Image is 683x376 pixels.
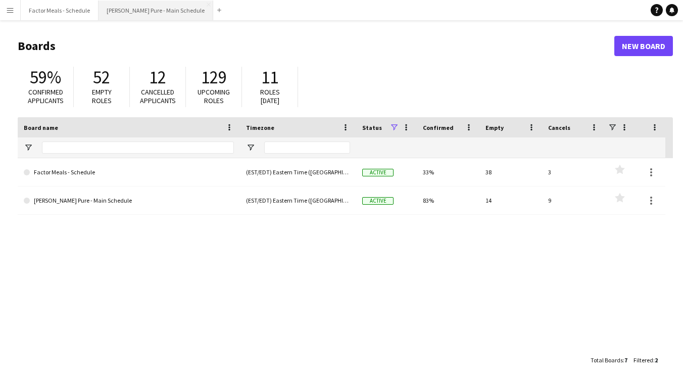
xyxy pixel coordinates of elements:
div: 14 [479,186,542,214]
div: 83% [417,186,479,214]
span: 7 [624,356,627,364]
span: 11 [261,66,278,88]
span: Confirmed [423,124,454,131]
span: 2 [655,356,658,364]
div: 33% [417,158,479,186]
span: Empty roles [92,87,112,105]
a: [PERSON_NAME] Pure - Main Schedule [24,186,234,215]
button: Open Filter Menu [246,143,255,152]
span: Active [362,169,394,176]
h1: Boards [18,38,614,54]
span: Status [362,124,382,131]
div: : [591,350,627,370]
span: 129 [201,66,227,88]
span: 52 [93,66,110,88]
span: Board name [24,124,58,131]
span: Roles [DATE] [260,87,280,105]
input: Board name Filter Input [42,142,234,154]
span: 12 [149,66,166,88]
span: Upcoming roles [198,87,230,105]
span: Confirmed applicants [28,87,64,105]
button: [PERSON_NAME] Pure - Main Schedule [99,1,213,20]
div: : [633,350,658,370]
a: New Board [614,36,673,56]
a: Factor Meals - Schedule [24,158,234,186]
div: 38 [479,158,542,186]
button: Factor Meals - Schedule [21,1,99,20]
span: Timezone [246,124,274,131]
span: Empty [485,124,504,131]
input: Timezone Filter Input [264,142,350,154]
div: 3 [542,158,605,186]
div: (EST/EDT) Eastern Time ([GEOGRAPHIC_DATA] & [GEOGRAPHIC_DATA]) [240,158,356,186]
span: Active [362,197,394,205]
span: Cancels [548,124,570,131]
span: Cancelled applicants [140,87,176,105]
span: 59% [30,66,61,88]
div: (EST/EDT) Eastern Time ([GEOGRAPHIC_DATA] & [GEOGRAPHIC_DATA]) [240,186,356,214]
span: Total Boards [591,356,623,364]
div: 9 [542,186,605,214]
span: Filtered [633,356,653,364]
button: Open Filter Menu [24,143,33,152]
